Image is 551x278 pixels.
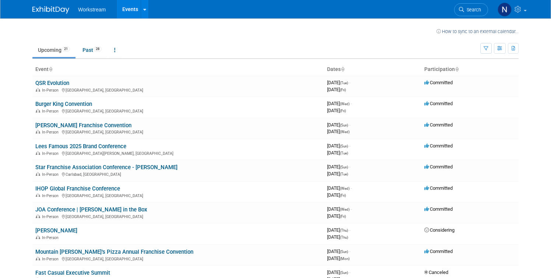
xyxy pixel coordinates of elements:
[35,143,126,150] a: Lees Famous 2025 Brand Conference
[35,192,321,198] div: [GEOGRAPHIC_DATA], [GEOGRAPHIC_DATA]
[340,207,350,211] span: (Wed)
[35,80,69,86] a: QSR Evolution
[42,130,61,135] span: In-Person
[42,151,61,156] span: In-Person
[351,206,352,212] span: -
[340,151,348,155] span: (Tue)
[327,213,346,219] span: [DATE]
[327,227,350,233] span: [DATE]
[327,87,346,92] span: [DATE]
[340,214,346,218] span: (Fri)
[421,63,519,76] th: Participation
[327,129,350,134] span: [DATE]
[340,88,346,92] span: (Fri)
[35,270,110,276] a: Fast Casual Executive Summit
[351,185,352,191] span: -
[340,186,350,190] span: (Wed)
[349,143,350,149] span: -
[341,66,344,72] a: Sort by Start Date
[424,101,453,106] span: Committed
[340,257,350,261] span: (Mon)
[35,206,147,213] a: JOA Conference | [PERSON_NAME] in the Box
[327,80,350,85] span: [DATE]
[42,257,61,261] span: In-Person
[340,81,348,85] span: (Tue)
[424,249,453,254] span: Committed
[35,101,92,107] a: Burger King Convention
[327,192,346,198] span: [DATE]
[327,185,352,191] span: [DATE]
[454,3,488,16] a: Search
[424,80,453,85] span: Committed
[349,80,350,85] span: -
[455,66,459,72] a: Sort by Participation Type
[42,172,61,177] span: In-Person
[340,102,350,106] span: (Wed)
[340,109,346,113] span: (Fri)
[424,164,453,170] span: Committed
[349,227,350,233] span: -
[340,172,348,176] span: (Tue)
[424,122,453,128] span: Committed
[32,6,69,14] img: ExhibitDay
[340,235,348,239] span: (Thu)
[340,250,348,254] span: (Sun)
[349,249,350,254] span: -
[340,130,350,134] span: (Wed)
[36,88,40,92] img: In-Person Event
[35,227,77,234] a: [PERSON_NAME]
[327,143,350,149] span: [DATE]
[340,271,348,275] span: (Sun)
[327,171,348,177] span: [DATE]
[36,193,40,197] img: In-Person Event
[62,46,70,52] span: 21
[351,101,352,106] span: -
[327,122,350,128] span: [DATE]
[94,46,102,52] span: 28
[327,206,352,212] span: [DATE]
[327,101,352,106] span: [DATE]
[42,214,61,219] span: In-Person
[42,193,61,198] span: In-Person
[35,129,321,135] div: [GEOGRAPHIC_DATA], [GEOGRAPHIC_DATA]
[32,43,76,57] a: Upcoming21
[42,88,61,93] span: In-Person
[324,63,421,76] th: Dates
[424,185,453,191] span: Committed
[36,172,40,176] img: In-Person Event
[340,144,348,148] span: (Sun)
[36,257,40,260] img: In-Person Event
[340,123,348,127] span: (Sun)
[35,150,321,156] div: [GEOGRAPHIC_DATA][PERSON_NAME], [GEOGRAPHIC_DATA]
[35,164,178,171] a: Star Franchise Association Conference - [PERSON_NAME]
[327,256,350,261] span: [DATE]
[42,109,61,114] span: In-Person
[424,206,453,212] span: Committed
[349,122,350,128] span: -
[35,249,193,255] a: Mountain [PERSON_NAME]’s Pizza Annual Franchise Convention
[327,164,350,170] span: [DATE]
[36,214,40,218] img: In-Person Event
[35,213,321,219] div: [GEOGRAPHIC_DATA], [GEOGRAPHIC_DATA]
[36,235,40,239] img: In-Person Event
[327,249,350,254] span: [DATE]
[340,165,348,169] span: (Sun)
[35,185,120,192] a: IHOP Global Franchise Conference
[340,228,348,232] span: (Thu)
[35,108,321,114] div: [GEOGRAPHIC_DATA], [GEOGRAPHIC_DATA]
[327,108,346,113] span: [DATE]
[35,171,321,177] div: Carlsbad, [GEOGRAPHIC_DATA]
[498,3,512,17] img: Nicole Kim
[349,164,350,170] span: -
[327,270,350,275] span: [DATE]
[35,256,321,261] div: [GEOGRAPHIC_DATA], [GEOGRAPHIC_DATA]
[327,234,348,240] span: [DATE]
[78,7,106,13] span: Workstream
[32,63,324,76] th: Event
[424,143,453,149] span: Committed
[35,122,131,129] a: [PERSON_NAME] Franchise Convention
[327,150,348,156] span: [DATE]
[35,87,321,93] div: [GEOGRAPHIC_DATA], [GEOGRAPHIC_DATA]
[49,66,52,72] a: Sort by Event Name
[349,270,350,275] span: -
